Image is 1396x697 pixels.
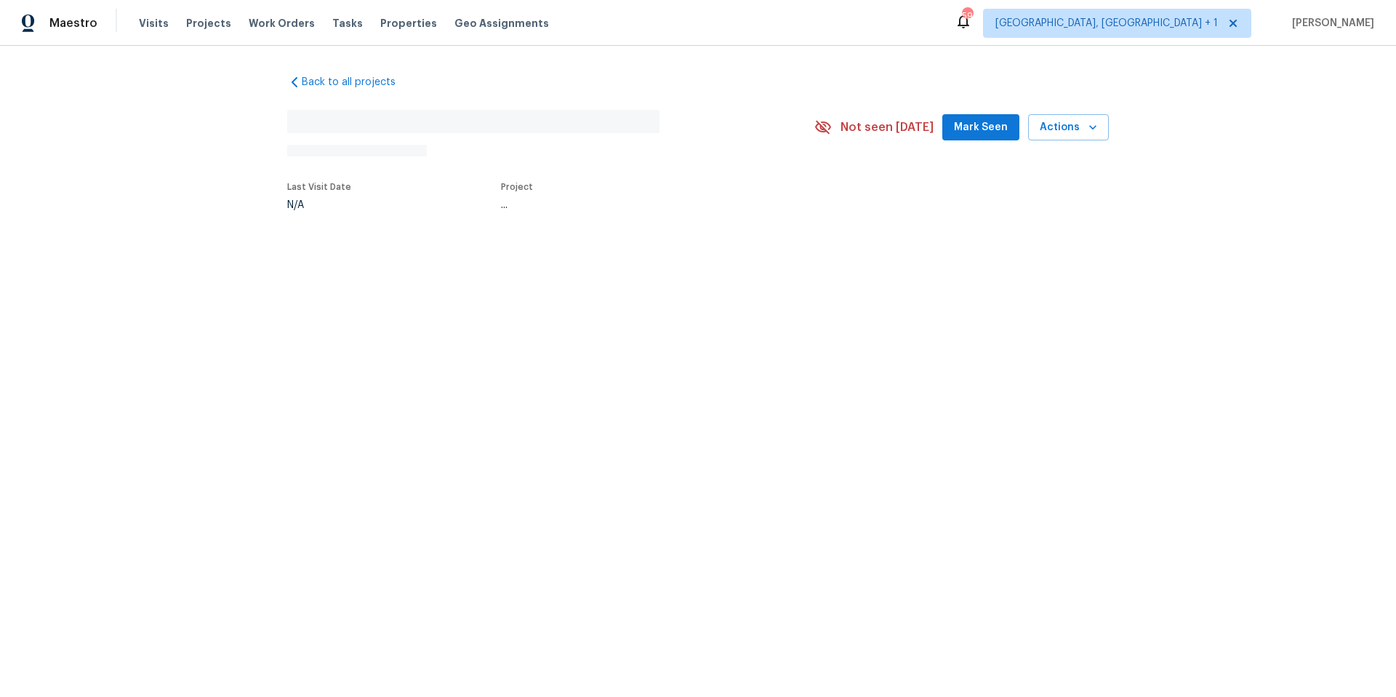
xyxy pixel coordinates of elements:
[186,16,231,31] span: Projects
[841,120,934,135] span: Not seen [DATE]
[287,183,351,191] span: Last Visit Date
[249,16,315,31] span: Work Orders
[49,16,97,31] span: Maestro
[139,16,169,31] span: Visits
[1040,119,1097,137] span: Actions
[501,200,780,210] div: ...
[954,119,1008,137] span: Mark Seen
[501,183,533,191] span: Project
[1028,114,1109,141] button: Actions
[380,16,437,31] span: Properties
[942,114,1019,141] button: Mark Seen
[962,9,972,23] div: 59
[287,200,351,210] div: N/A
[332,18,363,28] span: Tasks
[287,75,427,89] a: Back to all projects
[454,16,549,31] span: Geo Assignments
[995,16,1218,31] span: [GEOGRAPHIC_DATA], [GEOGRAPHIC_DATA] + 1
[1286,16,1374,31] span: [PERSON_NAME]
